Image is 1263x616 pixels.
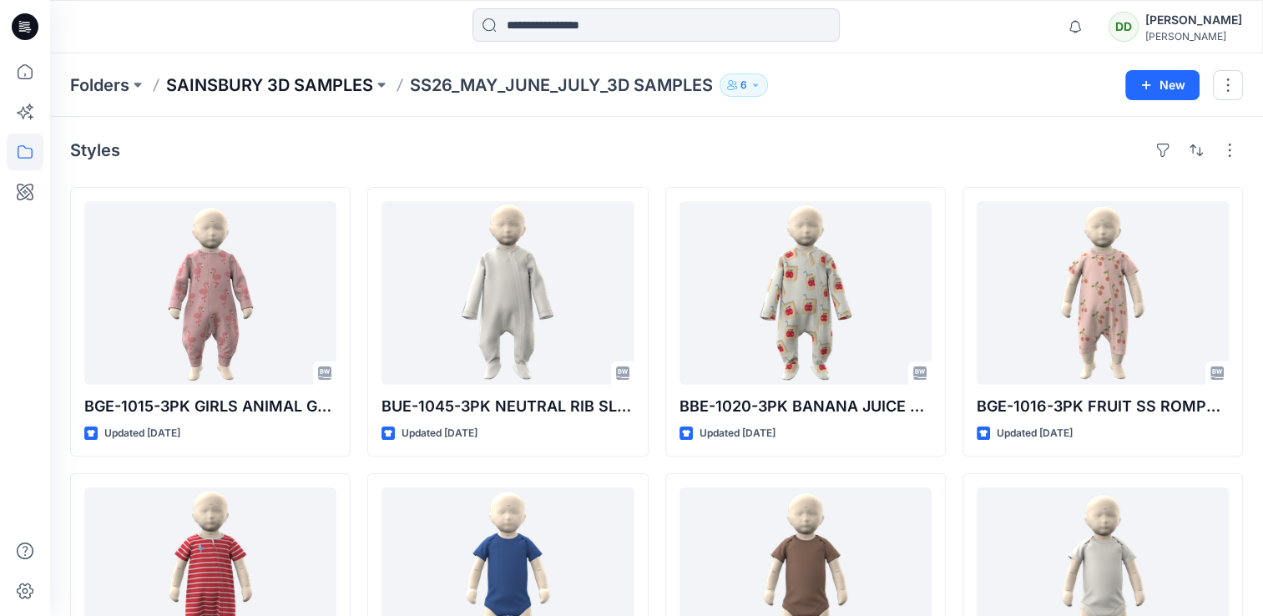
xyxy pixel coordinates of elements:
p: Updated [DATE] [104,425,180,442]
div: [PERSON_NAME] [1145,10,1242,30]
p: BUE-1045-3PK NEUTRAL RIB SLEEPSUIT [381,395,634,418]
a: SAINSBURY 3D SAMPLES [166,73,373,97]
a: BUE-1045-3PK NEUTRAL RIB SLEEPSUIT [381,201,634,385]
a: Folders [70,73,129,97]
button: New [1125,70,1200,100]
div: DD [1109,12,1139,42]
p: BGE-1015-3PK GIRLS ANIMAL GWM SLEEPSUIT-COMMENT 01 [84,395,336,418]
p: Updated [DATE] [402,425,477,442]
p: Updated [DATE] [700,425,775,442]
h4: Styles [70,140,120,160]
div: [PERSON_NAME] [1145,30,1242,43]
a: BGE-1016-3PK FRUIT SS ROMPERS [977,201,1229,385]
p: BGE-1016-3PK FRUIT SS ROMPERS [977,395,1229,418]
p: 6 [740,76,747,94]
button: 6 [720,73,768,97]
p: BBE-1020-3PK BANANA JUICE MILK ZIP THRU SLEEPSUIT [679,395,932,418]
a: BBE-1020-3PK BANANA JUICE MILK ZIP THRU SLEEPSUIT [679,201,932,385]
a: BGE-1015-3PK GIRLS ANIMAL GWM SLEEPSUIT-COMMENT 01 [84,201,336,385]
p: Updated [DATE] [997,425,1073,442]
p: SS26_MAY_JUNE_JULY_3D SAMPLES [410,73,713,97]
